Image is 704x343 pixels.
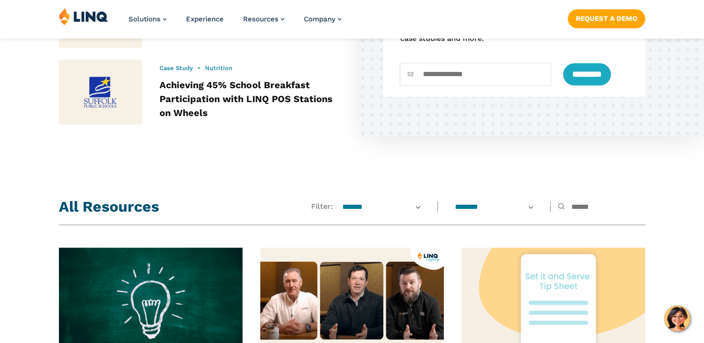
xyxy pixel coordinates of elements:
img: Suffolk Case Study Thumbnail [59,59,142,124]
span: Company [304,15,335,23]
button: Hello, have a question? Let’s chat. [664,305,690,331]
nav: Primary Navigation [128,7,341,38]
span: Solutions [128,15,160,23]
a: Achieving 45% School Breakfast Participation with LINQ POS Stations on Wheels [160,79,332,118]
a: Experience [186,15,224,23]
nav: Button Navigation [568,7,645,28]
span: Resources [243,15,278,23]
img: LINQ | K‑12 Software [59,7,108,25]
span: Filter: [311,201,333,212]
a: Solutions [128,15,166,23]
a: Resources [243,15,284,23]
a: Request a Demo [568,9,645,28]
a: Company [304,15,341,23]
a: Case Study [160,65,193,71]
h2: All Resources [59,196,159,217]
div: • [160,64,343,72]
a: Nutrition [205,65,232,71]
